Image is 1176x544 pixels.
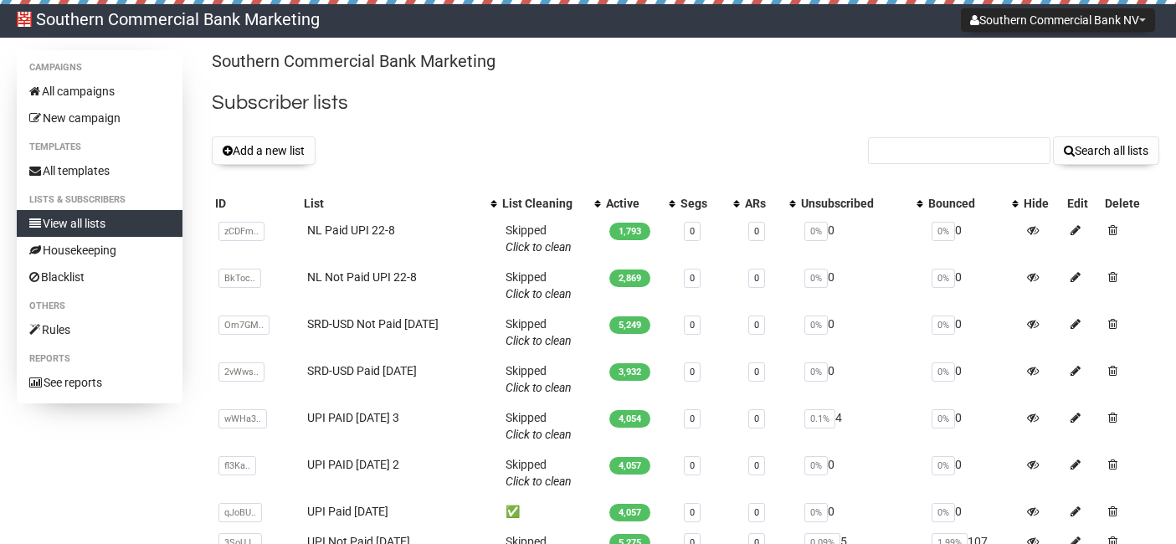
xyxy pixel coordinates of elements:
[506,458,572,488] span: Skipped
[506,287,572,300] a: Click to clean
[17,296,182,316] li: Others
[307,270,417,284] a: NL Not Paid UPI 22-8
[17,157,182,184] a: All templates
[218,316,270,335] span: Om7GM..
[677,192,742,215] th: Segs: No sort applied, activate to apply an ascending sort
[17,78,182,105] a: All campaigns
[690,413,695,424] a: 0
[745,195,781,212] div: ARs
[218,269,261,288] span: BkToc..
[798,215,925,262] td: 0
[506,334,572,347] a: Click to clean
[506,240,572,254] a: Click to clean
[17,105,182,131] a: New campaign
[603,192,677,215] th: Active: No sort applied, activate to apply an ascending sort
[801,195,908,212] div: Unsubscribed
[499,496,603,526] td: ✅
[690,460,695,471] a: 0
[218,409,267,429] span: wWHa3..
[690,367,695,377] a: 0
[925,356,1020,403] td: 0
[742,192,798,215] th: ARs: No sort applied, activate to apply an ascending sort
[932,269,955,288] span: 0%
[754,413,759,424] a: 0
[961,8,1155,32] button: Southern Commercial Bank NV
[17,264,182,290] a: Blacklist
[932,503,955,522] span: 0%
[1067,195,1098,212] div: Edit
[17,210,182,237] a: View all lists
[506,223,572,254] span: Skipped
[1105,195,1156,212] div: Delete
[17,58,182,78] li: Campaigns
[932,362,955,382] span: 0%
[925,403,1020,449] td: 0
[754,226,759,237] a: 0
[798,192,925,215] th: Unsubscribed: No sort applied, activate to apply an ascending sort
[804,316,828,335] span: 0%
[609,269,650,287] span: 2,869
[17,190,182,210] li: Lists & subscribers
[307,364,417,377] a: SRD-USD Paid [DATE]
[925,309,1020,356] td: 0
[609,363,650,381] span: 3,932
[1024,195,1060,212] div: Hide
[304,195,482,212] div: List
[804,362,828,382] span: 0%
[804,269,828,288] span: 0%
[609,410,650,428] span: 4,054
[307,223,395,237] a: NL Paid UPI 22-8
[928,195,1004,212] div: Bounced
[798,449,925,496] td: 0
[212,50,1159,73] p: Southern Commercial Bank Marketing
[506,364,572,394] span: Skipped
[798,309,925,356] td: 0
[798,496,925,526] td: 0
[307,411,399,424] a: UPI PAID [DATE] 3
[218,456,256,475] span: fl3Ka..
[690,226,695,237] a: 0
[690,507,695,518] a: 0
[754,507,759,518] a: 0
[925,215,1020,262] td: 0
[502,195,586,212] div: List Cleaning
[606,195,660,212] div: Active
[218,362,264,382] span: 2vWws..
[300,192,499,215] th: List: No sort applied, activate to apply an ascending sort
[609,223,650,240] span: 1,793
[506,411,572,441] span: Skipped
[609,316,650,334] span: 5,249
[932,316,955,335] span: 0%
[804,456,828,475] span: 0%
[754,320,759,331] a: 0
[218,503,262,522] span: qJoBU..
[499,192,603,215] th: List Cleaning: No sort applied, activate to apply an ascending sort
[218,222,264,241] span: zCDFm..
[754,460,759,471] a: 0
[680,195,725,212] div: Segs
[1064,192,1102,215] th: Edit: No sort applied, sorting is disabled
[754,273,759,284] a: 0
[307,458,399,471] a: UPI PAID [DATE] 2
[215,195,297,212] div: ID
[506,270,572,300] span: Skipped
[690,320,695,331] a: 0
[925,192,1020,215] th: Bounced: No sort applied, activate to apply an ascending sort
[932,222,955,241] span: 0%
[17,237,182,264] a: Housekeeping
[1020,192,1064,215] th: Hide: No sort applied, sorting is disabled
[754,367,759,377] a: 0
[932,456,955,475] span: 0%
[798,262,925,309] td: 0
[212,136,316,165] button: Add a new list
[798,403,925,449] td: 4
[506,381,572,394] a: Click to clean
[17,137,182,157] li: Templates
[307,317,439,331] a: SRD-USD Not Paid [DATE]
[1102,192,1159,215] th: Delete: No sort applied, sorting is disabled
[17,316,182,343] a: Rules
[690,273,695,284] a: 0
[609,457,650,475] span: 4,057
[17,12,32,27] img: 1.jpg
[798,356,925,403] td: 0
